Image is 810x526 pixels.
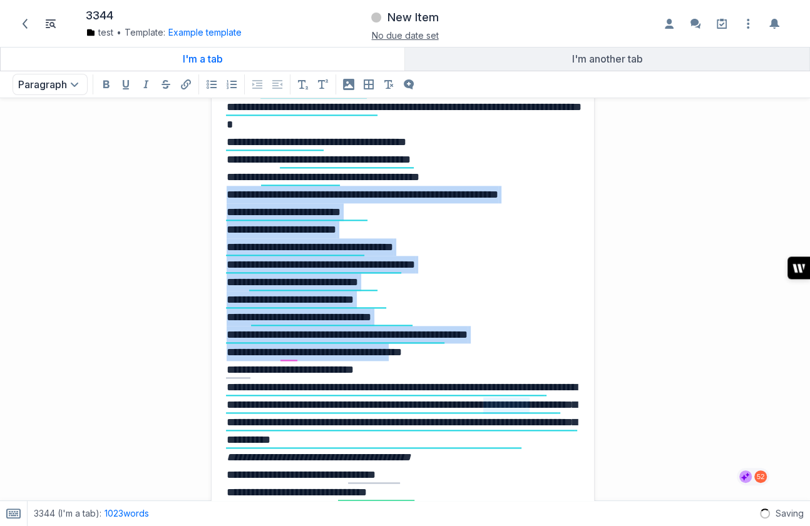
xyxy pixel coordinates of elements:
button: 1023words [105,507,149,520]
button: Example template [168,26,242,39]
a: Back [14,13,36,34]
button: Enable the commenting sidebar [685,14,705,34]
a: Setup guide [712,14,732,34]
button: No due date set [372,29,439,42]
div: Template: [86,26,266,39]
a: I'm a tab [1,47,404,71]
button: Enable the assignees sidebar [659,14,679,34]
div: Paragraph [10,71,90,98]
div: I'm a tab [6,53,399,65]
span: • [116,26,121,39]
span: 3344 (I'm a tab) : [34,507,101,520]
button: Toggle the notification sidebar [764,14,784,34]
a: test [86,26,113,39]
h1: 3344 [86,9,113,23]
span: No due date set [372,30,439,41]
button: New Item [369,6,441,29]
span: 1023 words [105,508,149,518]
h3: New Item [387,10,439,25]
div: Saving [754,501,804,526]
div: Example template [165,26,242,39]
button: Toggle Item List [41,14,61,34]
a: I'm another tab [405,47,809,71]
div: I'm another tab [410,53,804,65]
div: New ItemNo due date set [279,6,531,41]
button: Paragraph [13,74,88,95]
